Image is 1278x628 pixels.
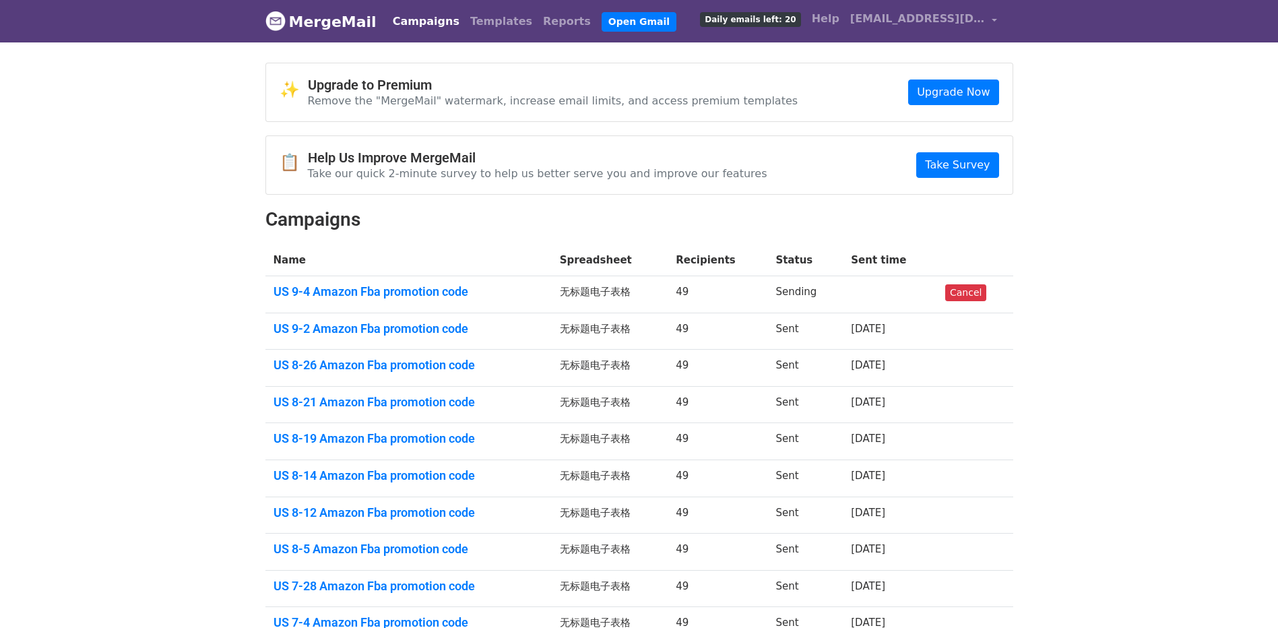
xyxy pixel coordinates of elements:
[668,245,767,276] th: Recipients
[851,433,885,445] a: [DATE]
[265,11,286,31] img: MergeMail logo
[552,386,668,423] td: 无标题电子表格
[767,245,843,276] th: Status
[851,580,885,592] a: [DATE]
[538,8,596,35] a: Reports
[767,497,843,534] td: Sent
[552,570,668,607] td: 无标题电子表格
[851,543,885,555] a: [DATE]
[308,166,767,181] p: Take our quick 2-minute survey to help us better serve you and improve our features
[767,423,843,460] td: Sent
[274,431,544,446] a: US 8-19 Amazon Fba promotion code
[274,579,544,594] a: US 7-28 Amazon Fba promotion code
[552,276,668,313] td: 无标题电子表格
[465,8,538,35] a: Templates
[767,534,843,571] td: Sent
[668,350,767,387] td: 49
[767,276,843,313] td: Sending
[668,276,767,313] td: 49
[668,497,767,534] td: 49
[552,245,668,276] th: Spreadsheet
[845,5,1002,37] a: [EMAIL_ADDRESS][DOMAIN_NAME]
[265,208,1013,231] h2: Campaigns
[945,284,986,301] a: Cancel
[851,396,885,408] a: [DATE]
[767,313,843,350] td: Sent
[552,350,668,387] td: 无标题电子表格
[274,505,544,520] a: US 8-12 Amazon Fba promotion code
[308,77,798,93] h4: Upgrade to Premium
[668,313,767,350] td: 49
[552,423,668,460] td: 无标题电子表格
[280,153,308,172] span: 📋
[843,245,937,276] th: Sent time
[668,460,767,497] td: 49
[552,460,668,497] td: 无标题电子表格
[767,570,843,607] td: Sent
[274,358,544,373] a: US 8-26 Amazon Fba promotion code
[767,350,843,387] td: Sent
[280,80,308,100] span: ✨
[668,386,767,423] td: 49
[552,534,668,571] td: 无标题电子表格
[308,94,798,108] p: Remove the "MergeMail" watermark, increase email limits, and access premium templates
[916,152,998,178] a: Take Survey
[668,570,767,607] td: 49
[274,542,544,557] a: US 8-5 Amazon Fba promotion code
[602,12,676,32] a: Open Gmail
[700,12,800,27] span: Daily emails left: 20
[274,468,544,483] a: US 8-14 Amazon Fba promotion code
[851,359,885,371] a: [DATE]
[668,423,767,460] td: 49
[552,497,668,534] td: 无标题电子表格
[274,284,544,299] a: US 9-4 Amazon Fba promotion code
[851,470,885,482] a: [DATE]
[265,7,377,36] a: MergeMail
[850,11,985,27] span: [EMAIL_ADDRESS][DOMAIN_NAME]
[908,80,998,105] a: Upgrade Now
[274,395,544,410] a: US 8-21 Amazon Fba promotion code
[668,534,767,571] td: 49
[552,313,668,350] td: 无标题电子表格
[387,8,465,35] a: Campaigns
[806,5,845,32] a: Help
[695,5,806,32] a: Daily emails left: 20
[265,245,552,276] th: Name
[851,323,885,335] a: [DATE]
[767,386,843,423] td: Sent
[308,150,767,166] h4: Help Us Improve MergeMail
[851,507,885,519] a: [DATE]
[274,321,544,336] a: US 9-2 Amazon Fba promotion code
[767,460,843,497] td: Sent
